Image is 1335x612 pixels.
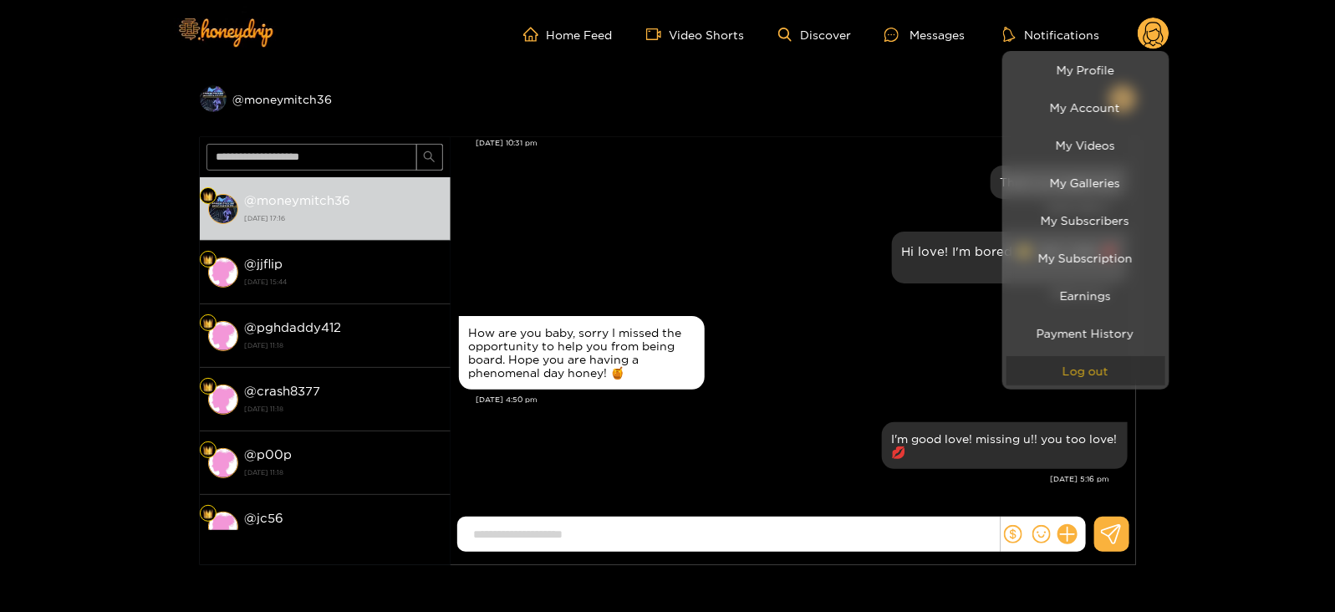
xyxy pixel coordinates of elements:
[1006,130,1165,160] a: My Videos
[1006,281,1165,310] a: Earnings
[1006,206,1165,235] a: My Subscribers
[1006,243,1165,273] a: My Subscription
[1006,319,1165,348] a: Payment History
[1006,356,1165,385] button: Log out
[1006,55,1165,84] a: My Profile
[1006,168,1165,197] a: My Galleries
[1006,93,1165,122] a: My Account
